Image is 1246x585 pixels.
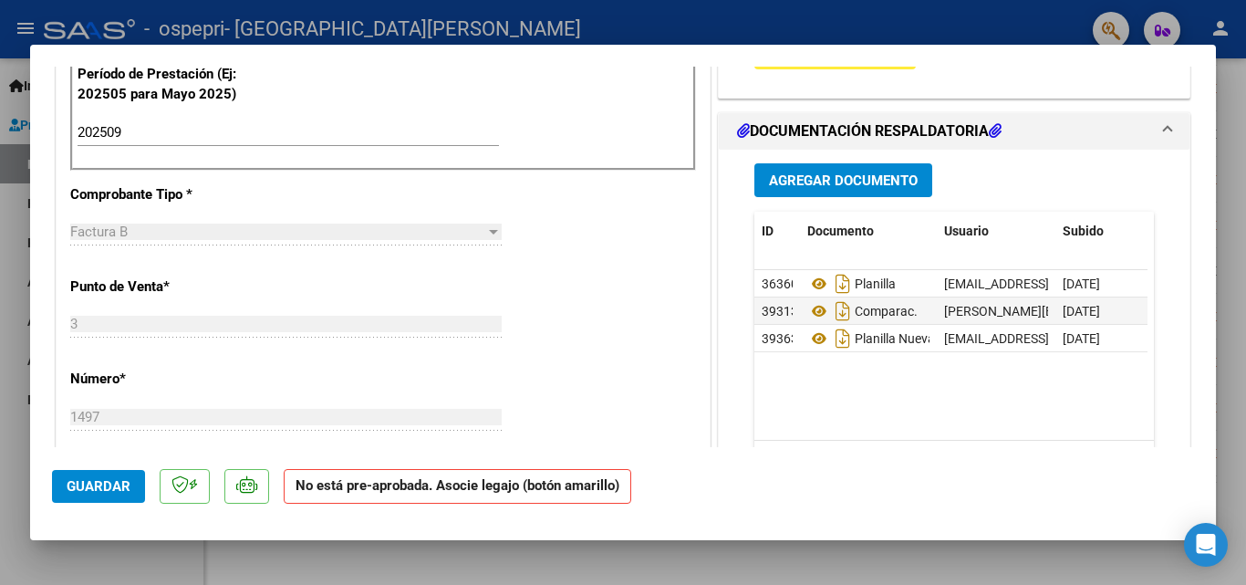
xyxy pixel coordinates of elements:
[831,324,855,353] i: Descargar documento
[944,224,989,238] span: Usuario
[1063,331,1100,346] span: [DATE]
[1147,212,1238,251] datatable-header-cell: Acción
[70,184,258,205] p: Comprobante Tipo *
[70,369,258,390] p: Número
[1063,304,1100,319] span: [DATE]
[762,331,798,346] span: 39363
[831,297,855,326] i: Descargar documento
[78,64,261,105] p: Período de Prestación (Ej: 202505 para Mayo 2025)
[67,478,130,495] span: Guardar
[70,224,128,240] span: Factura B
[1184,523,1228,567] div: Open Intercom Messenger
[807,224,874,238] span: Documento
[719,150,1189,528] div: DOCUMENTACIÓN RESPALDATORIA
[762,304,798,319] span: 39313
[52,470,145,503] button: Guardar
[719,113,1189,150] mat-expansion-panel-header: DOCUMENTACIÓN RESPALDATORIA
[754,441,1154,486] div: 3 total
[937,212,1055,251] datatable-header-cell: Usuario
[737,120,1002,142] h1: DOCUMENTACIÓN RESPALDATORIA
[754,212,800,251] datatable-header-cell: ID
[284,469,631,505] strong: No está pre-aprobada. Asocie legajo (botón amarillo)
[1055,212,1147,251] datatable-header-cell: Subido
[762,277,798,291] span: 36360
[754,163,932,197] button: Agregar Documento
[1063,277,1100,291] span: [DATE]
[1063,224,1104,238] span: Subido
[831,269,855,298] i: Descargar documento
[800,212,937,251] datatable-header-cell: Documento
[762,224,774,238] span: ID
[70,277,258,298] p: Punto de Venta
[807,277,896,291] span: Planilla
[807,304,918,319] span: Comparac.
[769,172,918,189] span: Agregar Documento
[807,331,935,346] span: Planilla Nueva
